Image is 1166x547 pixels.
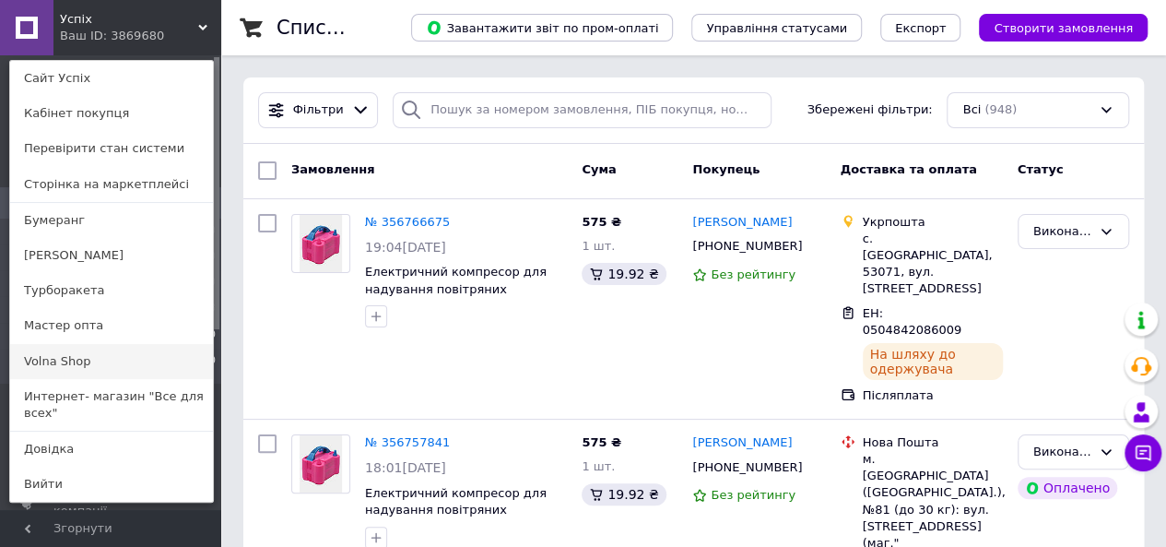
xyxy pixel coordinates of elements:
a: Вийти [10,467,213,502]
span: 19:04[DATE] [365,240,446,255]
span: (948) [984,102,1017,116]
span: Без рейтингу [711,268,795,281]
div: [PHONE_NUMBER] [689,456,806,480]
span: ЕН: 0504842086009 [863,306,962,338]
span: Створити замовлення [994,21,1133,35]
a: Електричний компресор для надування повітряних кульок 73005 [365,486,547,534]
a: [PERSON_NAME] [692,434,792,452]
span: 18:01[DATE] [365,460,446,475]
img: Фото товару [300,435,343,493]
div: Виконано [1033,222,1091,242]
a: Фото товару [291,214,350,273]
span: 575 ₴ [582,215,621,229]
div: Нова Пошта [863,434,1003,451]
a: Сайт Успіх [10,61,213,96]
div: Післяплата [863,387,1003,404]
div: 19.92 ₴ [582,263,665,285]
span: Експорт [895,21,947,35]
span: Покупець [692,162,760,176]
span: Доставка та оплата [841,162,977,176]
span: Збережені фільтри: [807,101,933,119]
span: Завантажити звіт по пром-оплаті [426,19,658,36]
div: Оплачено [1018,477,1117,499]
div: На шляху до одержувача [863,343,1003,380]
a: Кабінет покупця [10,96,213,131]
span: Cума [582,162,616,176]
span: Успіх [60,11,198,28]
a: Мастер опта [10,308,213,343]
a: Перевірити стан системи [10,131,213,166]
a: Бумеранг [10,203,213,238]
span: Всі [962,101,981,119]
div: с. [GEOGRAPHIC_DATA], 53071, вул. [STREET_ADDRESS] [863,231,1003,298]
div: Укрпошта [863,214,1003,231]
a: Створити замовлення [960,20,1148,34]
a: [PERSON_NAME] [692,214,792,232]
a: Фото товару [291,434,350,493]
span: 575 ₴ [582,435,621,449]
img: Фото товару [300,215,343,272]
div: 19.92 ₴ [582,483,665,505]
span: Без рейтингу [711,488,795,502]
span: Замовлення [291,162,374,176]
a: Довідка [10,432,213,467]
button: Управління статусами [691,14,862,42]
div: Виконано [1033,443,1091,462]
a: Турборакета [10,273,213,308]
a: Електричний компресор для надування повітряних кульок 73005 [365,265,547,313]
div: [PHONE_NUMBER] [689,234,806,258]
a: Интернет- магазин "Все для всех" [10,379,213,431]
h1: Список замовлень [277,17,464,39]
a: № 356766675 [365,215,450,229]
a: [PERSON_NAME] [10,238,213,273]
input: Пошук за номером замовлення, ПІБ покупця, номером телефону, Email, номером накладної [393,92,771,128]
a: Volna Shop [10,344,213,379]
button: Створити замовлення [979,14,1148,42]
span: Статус [1018,162,1064,176]
span: Фільтри [293,101,344,119]
button: Чат з покупцем [1125,434,1161,471]
span: 1 шт. [582,239,615,253]
a: Сторінка на маркетплейсі [10,167,213,202]
a: № 356757841 [365,435,450,449]
button: Експорт [880,14,961,42]
button: Завантажити звіт по пром-оплаті [411,14,673,42]
span: Управління статусами [706,21,847,35]
span: 1 шт. [582,459,615,473]
div: Ваш ID: 3869680 [60,28,137,44]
